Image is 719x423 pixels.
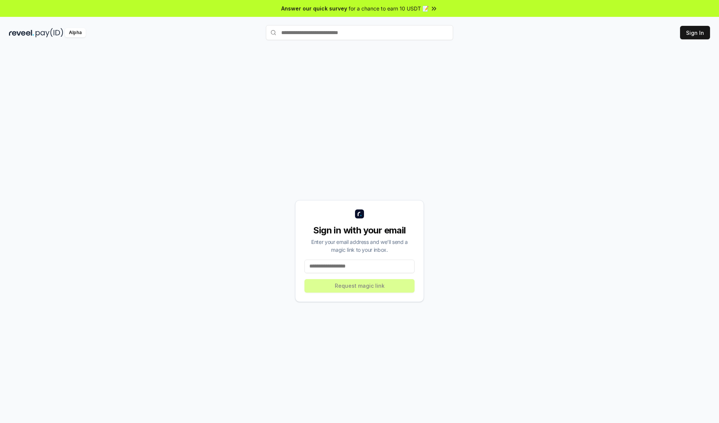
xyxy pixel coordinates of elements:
img: reveel_dark [9,28,34,37]
div: Sign in with your email [304,224,415,236]
img: pay_id [36,28,63,37]
button: Sign In [680,26,710,39]
span: Answer our quick survey [281,4,347,12]
div: Enter your email address and we’ll send a magic link to your inbox. [304,238,415,254]
span: for a chance to earn 10 USDT 📝 [349,4,429,12]
img: logo_small [355,209,364,218]
div: Alpha [65,28,86,37]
